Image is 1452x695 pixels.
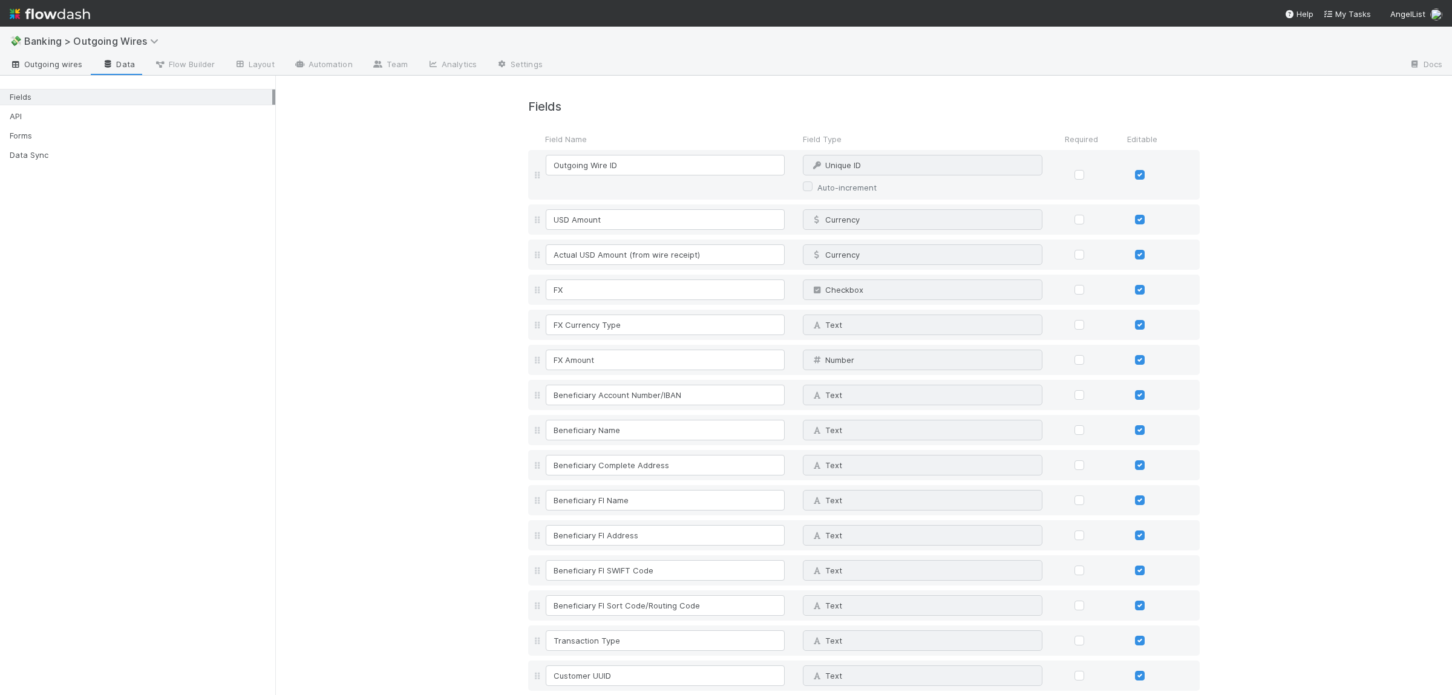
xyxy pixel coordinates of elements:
span: Checkbox [811,285,863,295]
span: Currency [811,250,860,259]
a: Team [362,56,417,75]
span: Outgoing wires [10,58,82,70]
input: Untitled field [546,350,785,370]
div: Help [1284,8,1313,20]
a: Flow Builder [145,56,224,75]
input: Untitled field [546,630,785,651]
a: Analytics [417,56,486,75]
span: 💸 [10,36,22,46]
span: AngelList [1390,9,1425,19]
input: Untitled field [546,315,785,335]
input: Untitled field [546,490,785,511]
img: logo-inverted-e16ddd16eac7371096b0.svg [10,4,90,24]
a: Data [92,56,144,75]
span: Text [811,636,842,645]
div: Editable [1112,133,1172,145]
span: Text [811,530,842,540]
img: avatar_55b415e2-df6a-4422-95b4-4512075a58f2.png [1430,8,1442,21]
span: Text [811,566,842,575]
span: Text [811,320,842,330]
div: Field Type [794,133,1051,145]
span: Banking > Outgoing Wires [24,35,165,47]
a: Automation [284,56,362,75]
span: Text [811,495,842,505]
input: Untitled field [546,525,785,546]
input: Untitled field [546,279,785,300]
input: Untitled field [546,385,785,405]
span: Text [811,460,842,470]
h4: Fields [528,100,1200,114]
div: Forms [10,128,272,143]
span: Unique ID [811,160,861,170]
input: Untitled field [546,420,785,440]
input: Untitled field [546,155,785,175]
input: Untitled field [546,560,785,581]
a: My Tasks [1323,8,1371,20]
span: Flow Builder [154,58,215,70]
span: Text [811,390,842,400]
div: Required [1051,133,1112,145]
div: API [10,109,272,124]
a: Settings [486,56,552,75]
span: Text [811,425,842,435]
label: Auto-increment [817,180,877,195]
span: My Tasks [1323,9,1371,19]
a: Layout [224,56,284,75]
span: Text [811,601,842,610]
div: Data Sync [10,148,272,163]
a: Docs [1399,56,1452,75]
div: Fields [10,90,272,105]
span: Number [811,355,854,365]
input: Untitled field [546,455,785,475]
input: Untitled field [546,595,785,616]
span: Currency [811,215,860,224]
div: Field Name [543,133,794,145]
input: Untitled field [546,209,785,230]
input: Untitled field [546,665,785,686]
span: Text [811,671,842,680]
input: Untitled field [546,244,785,265]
